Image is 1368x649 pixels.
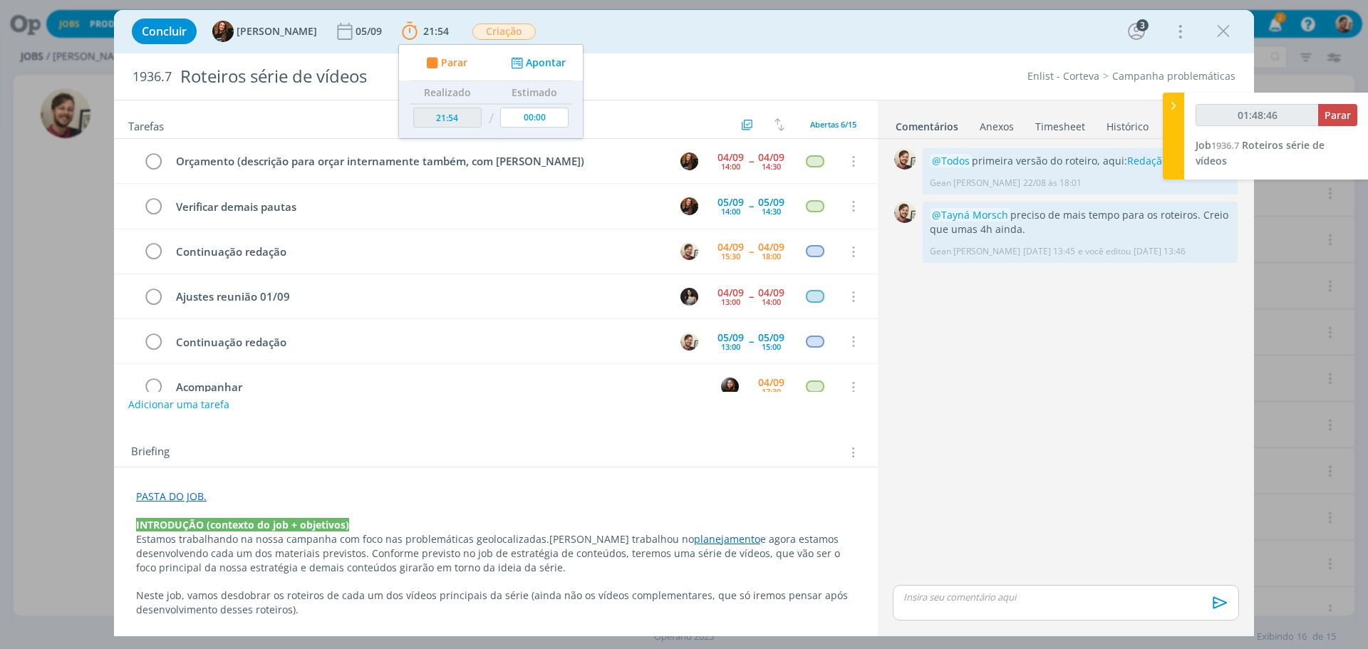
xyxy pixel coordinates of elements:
[212,21,234,42] img: T
[1134,245,1186,258] span: [DATE] 13:46
[721,252,740,260] div: 15:30
[356,26,385,36] div: 05/09
[762,207,781,215] div: 14:30
[170,152,667,170] div: Orçamento (descrição para orçar internamente também, com [PERSON_NAME])
[721,162,740,170] div: 14:00
[758,333,784,343] div: 05/09
[1211,139,1239,152] span: 1936.7
[749,291,753,301] span: --
[721,207,740,215] div: 14:00
[894,148,916,170] img: G
[930,154,1230,168] p: primeira versão do roteiro, aqui:
[749,246,753,256] span: --
[128,392,230,417] button: Adicionar uma tarefa
[762,252,781,260] div: 18:00
[721,298,740,306] div: 13:00
[762,162,781,170] div: 14:30
[1318,104,1357,126] button: Parar
[136,588,856,617] p: Neste job, vamos desdobrar os roteiros de cada um dos vídeos principais da série (ainda não os ví...
[170,288,667,306] div: Ajustes reunião 01/09
[423,24,449,38] span: 21:54
[762,388,781,395] div: 17:30
[717,288,744,298] div: 04/09
[398,20,452,43] button: 21:54
[762,343,781,351] div: 15:00
[680,197,698,215] img: T
[678,241,700,262] button: G
[932,208,1008,222] span: @Tayná Morsch
[132,19,197,44] button: Concluir
[894,202,916,223] img: G
[758,288,784,298] div: 04/09
[932,154,970,167] span: @Todos
[930,177,1020,189] p: Gean [PERSON_NAME]
[758,378,784,388] div: 04/09
[1023,177,1082,189] span: 22/08 às 18:01
[237,26,317,36] span: [PERSON_NAME]
[721,343,740,351] div: 13:00
[895,113,959,134] a: Comentários
[721,378,739,395] img: E
[749,156,753,166] span: --
[128,116,164,133] span: Tarefas
[980,120,1014,134] div: Anexos
[133,69,172,85] span: 1936.7
[410,81,485,104] th: Realizado
[136,532,856,575] p: [PERSON_NAME] trabalhou no e agora estamos desenvolvendo cada um dos materiais previstos. Conform...
[422,56,467,71] button: Parar
[497,81,572,104] th: Estimado
[1136,19,1149,31] div: 3
[758,197,784,207] div: 05/09
[717,242,744,252] div: 04/09
[131,443,170,462] span: Briefing
[1078,245,1131,258] span: e você editou
[678,150,700,172] button: T
[719,376,740,398] button: E
[485,104,497,133] td: /
[680,242,698,260] img: G
[810,119,856,130] span: Abertas 6/15
[680,333,698,351] img: G
[212,21,317,42] button: T[PERSON_NAME]
[114,10,1254,636] div: dialog
[1112,69,1235,83] a: Campanha problemáticas
[170,198,667,216] div: Verificar demais pautas
[1125,20,1148,43] button: 3
[136,518,349,531] strong: INTRODUÇÃO (contexto do job + objetivos)
[472,23,537,41] button: Criação
[680,288,698,306] img: C
[1196,138,1325,167] a: Job1936.7Roteiros série de vídeos
[170,333,667,351] div: Continuação redação
[717,333,744,343] div: 05/09
[678,331,700,352] button: G
[717,152,744,162] div: 04/09
[930,208,1230,237] p: preciso de mais tempo para os roteiros. Creio que umas 4h ainda.
[678,286,700,307] button: C
[749,336,753,346] span: --
[930,245,1020,258] p: Gean [PERSON_NAME]
[1325,108,1351,122] span: Parar
[142,26,187,37] span: Concluir
[774,118,784,131] img: arrow-down-up.svg
[1035,113,1086,134] a: Timesheet
[441,58,467,68] span: Parar
[175,59,770,94] div: Roteiros série de vídeos
[717,197,744,207] div: 05/09
[398,44,584,139] ul: 21:54
[136,532,549,546] span: Estamos trabalhando na nossa campanha com foco nas problemáticas geolocalizadas.
[678,195,700,217] button: T
[758,152,784,162] div: 04/09
[136,489,207,503] a: PASTA DO JOB.
[749,201,753,211] span: --
[472,24,536,40] span: Criação
[1106,113,1149,134] a: Histórico
[170,243,667,261] div: Continuação redação
[507,56,566,71] button: Apontar
[1196,138,1325,167] span: Roteiros série de vídeos
[170,378,708,396] div: Acompanhar
[1023,245,1075,258] span: [DATE] 13:45
[1127,154,1168,167] a: Redação
[758,242,784,252] div: 04/09
[1027,69,1099,83] a: Enlist - Corteva
[680,152,698,170] img: T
